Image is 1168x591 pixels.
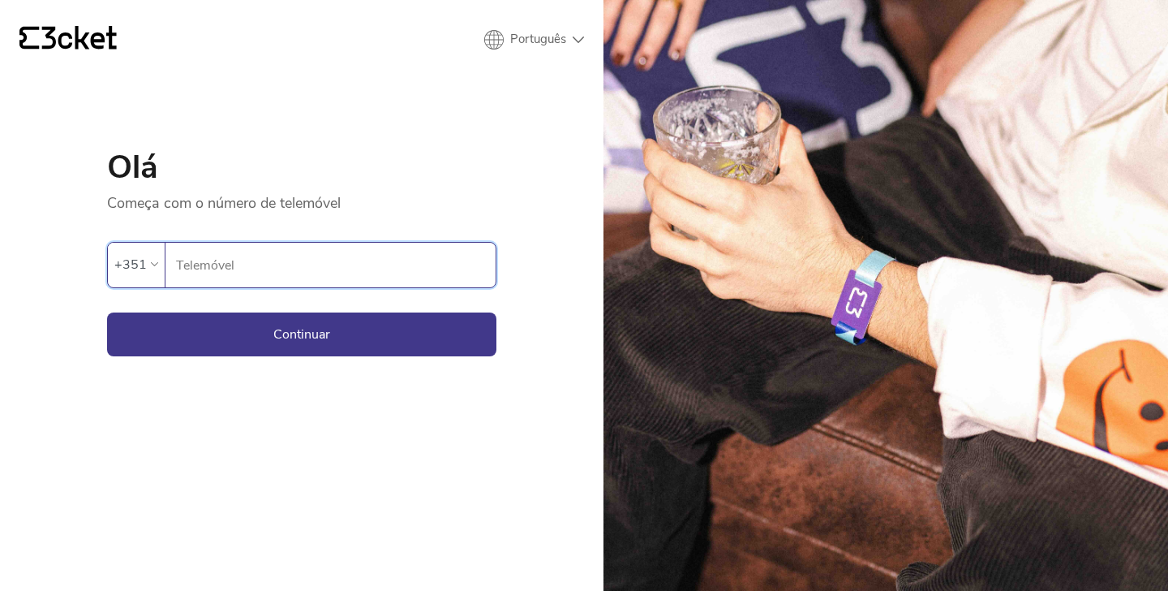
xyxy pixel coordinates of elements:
[114,252,147,277] div: +351
[19,26,117,54] a: {' '}
[107,183,496,213] p: Começa com o número de telemóvel
[107,313,496,356] button: Continuar
[175,243,496,287] input: Telemóvel
[107,151,496,183] h1: Olá
[19,27,39,50] g: {' '}
[165,243,496,288] label: Telemóvel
